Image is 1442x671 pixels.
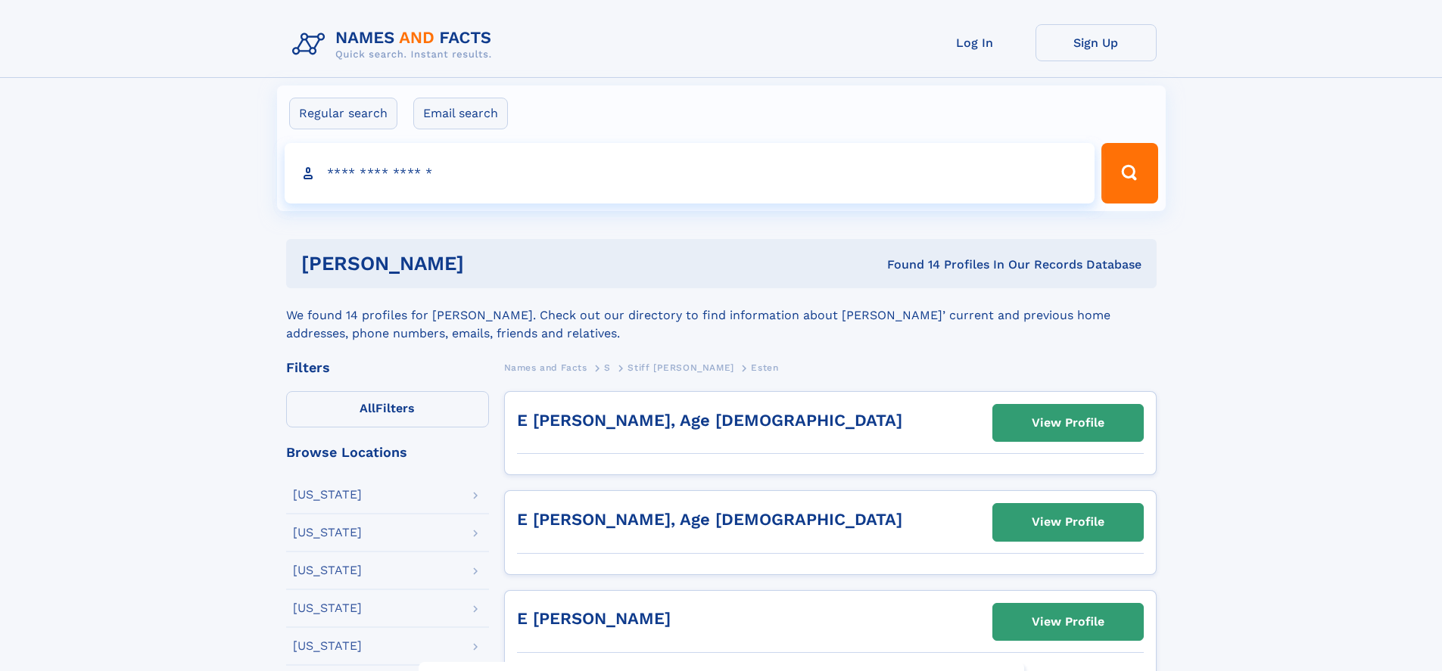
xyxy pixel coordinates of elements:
div: [US_STATE] [293,602,362,614]
div: View Profile [1032,604,1104,639]
div: Filters [286,361,489,374]
span: Esten [751,362,778,373]
a: View Profile [993,405,1143,441]
span: All [360,401,375,415]
div: View Profile [1032,405,1104,440]
a: S [604,358,611,377]
input: search input [285,143,1095,203]
span: S [604,362,611,373]
div: [US_STATE] [293,564,362,576]
label: Regular search [289,98,397,129]
img: Logo Names and Facts [286,24,504,65]
div: View Profile [1032,505,1104,539]
a: View Profile [993,504,1143,540]
label: Email search [413,98,508,129]
button: Search Button [1101,143,1157,203]
label: Filters [286,391,489,427]
a: E [PERSON_NAME], Age [DEMOGRAPHIC_DATA] [517,510,902,529]
div: We found 14 profiles for [PERSON_NAME]. Check out our directory to find information about [PERSON... [286,288,1157,343]
a: Stiff [PERSON_NAME] [628,358,733,377]
div: [US_STATE] [293,527,362,539]
div: [US_STATE] [293,489,362,501]
a: Names and Facts [504,358,587,377]
a: View Profile [993,604,1143,640]
div: Browse Locations [286,446,489,459]
div: Found 14 Profiles In Our Records Database [675,256,1141,273]
h1: [PERSON_NAME] [301,254,676,273]
a: Log In [914,24,1036,61]
a: E [PERSON_NAME], Age [DEMOGRAPHIC_DATA] [517,411,902,430]
a: Sign Up [1036,24,1157,61]
div: [US_STATE] [293,640,362,652]
a: E [PERSON_NAME] [517,609,671,628]
span: Stiff [PERSON_NAME] [628,362,733,373]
